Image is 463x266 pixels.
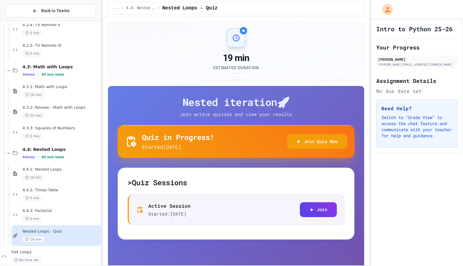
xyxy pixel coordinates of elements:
[300,202,337,217] button: Join
[376,43,458,52] h2: Your Progress
[112,6,119,11] span: ...
[22,147,99,152] span: 4.4: Nested Loops
[158,6,160,11] span: /
[162,5,217,12] span: Nested Loops - Quiz
[142,132,214,142] h5: Quiz in Progress!
[378,56,456,62] div: [PERSON_NAME]
[376,77,458,85] h2: Assignment Details
[22,155,35,159] span: 4 items
[168,111,304,118] p: Join active quizzes and view your results
[22,188,99,193] span: 4.4.2: Times Table
[5,4,96,17] button: Back to Teams
[376,2,394,16] div: My Account
[22,167,99,172] span: 4.4.1: Nested Loops
[378,62,456,67] div: [PERSON_NAME][EMAIL_ADDRESS][DOMAIN_NAME]
[41,8,69,14] span: Back to Teams
[41,155,64,159] span: 39 min total
[22,216,42,222] span: 5 min
[22,208,99,213] span: 4.4.3: Factorial
[381,114,452,139] p: Switch to "Grade View" to access the chat feature and communicate with your teacher for help and ...
[22,92,44,98] span: 10 min
[148,202,191,210] p: Active Session
[213,65,259,71] div: Estimated Duration
[22,133,42,139] span: 5 min
[287,134,347,149] button: Join Quiz Now
[376,25,453,33] h1: Intro to Python 25-26
[22,64,99,70] span: 4.3: Math with Loops
[22,51,42,56] span: 5 min
[41,73,64,77] span: 30 min total
[22,105,99,110] span: 4.3.2: Review - Math with Loops
[122,6,124,11] span: /
[22,229,99,234] span: Nested Loops - Quiz
[213,53,259,63] div: 19 min
[148,211,191,217] p: Started: [DATE]
[142,143,214,151] p: Started [DATE]
[38,72,39,77] span: •
[22,30,42,36] span: 5 min
[22,126,99,131] span: 4.3.3: Squares of Numbers
[12,257,41,263] span: No time set
[381,105,452,112] h3: Need Help?
[376,87,458,95] div: No due date set
[38,155,39,159] span: •
[22,84,99,90] span: 4.3.1: Math with Loops
[22,195,42,201] span: 5 min
[128,178,344,187] h5: > Quiz Sessions
[12,250,99,255] span: Get Loopy
[126,6,155,11] span: 4.4: Nested Loops
[22,237,44,242] span: 19 min
[22,73,35,77] span: 3 items
[22,113,44,118] span: 15 min
[22,22,99,28] span: 4.2.4: TV Remote II
[22,43,99,48] span: 4.2.5: TV Remote III
[118,96,354,108] h4: Nested iteration 🚀
[22,175,44,180] span: 10 min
